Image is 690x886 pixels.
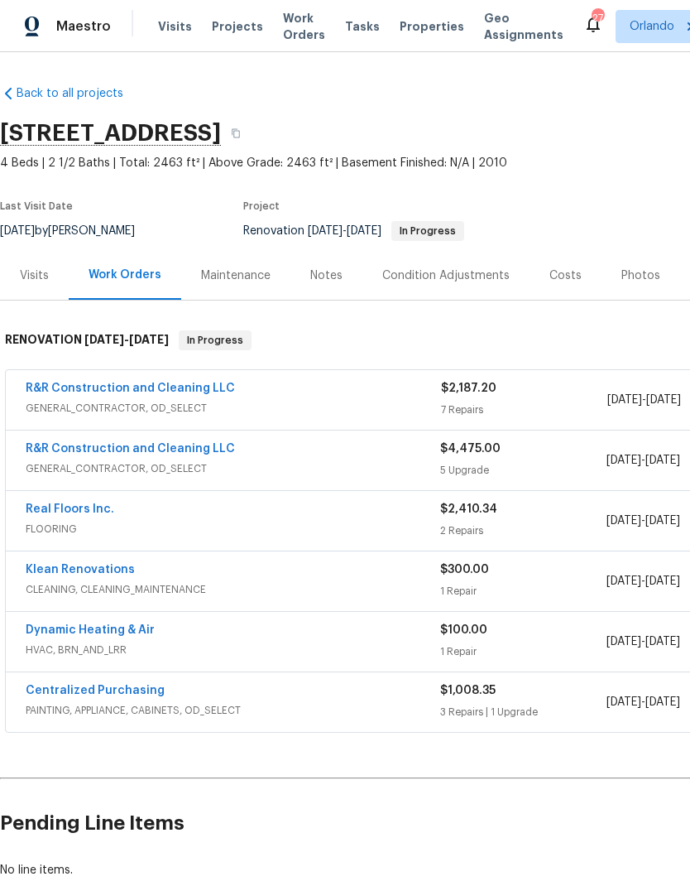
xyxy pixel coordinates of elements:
[26,383,235,394] a: R&R Construction and Cleaning LLC
[243,201,280,211] span: Project
[606,696,641,708] span: [DATE]
[606,575,641,587] span: [DATE]
[26,564,135,575] a: Klean Renovations
[484,10,563,43] span: Geo Assignments
[26,400,441,417] span: GENERAL_CONTRACTOR, OD_SELECT
[630,18,674,35] span: Orlando
[221,118,251,148] button: Copy Address
[606,515,641,527] span: [DATE]
[84,334,124,345] span: [DATE]
[440,522,606,539] div: 2 Repairs
[26,685,165,696] a: Centralized Purchasing
[26,443,235,455] a: R&R Construction and Cleaning LLC
[26,460,440,477] span: GENERAL_CONTRACTOR, OD_SELECT
[201,267,271,284] div: Maintenance
[308,225,381,237] span: -
[56,18,111,35] span: Maestro
[440,624,487,636] span: $100.00
[440,583,606,599] div: 1 Repair
[441,383,496,394] span: $2,187.20
[592,10,603,26] div: 27
[607,392,681,408] span: -
[606,694,680,710] span: -
[20,267,49,284] div: Visits
[440,443,501,455] span: $4,475.00
[440,564,489,575] span: $300.00
[26,624,155,636] a: Dynamic Heating & Air
[243,225,464,237] span: Renovation
[440,503,497,515] span: $2,410.34
[310,267,343,284] div: Notes
[440,685,496,696] span: $1,008.35
[606,455,641,466] span: [DATE]
[382,267,510,284] div: Condition Adjustments
[5,330,169,350] h6: RENOVATION
[347,225,381,237] span: [DATE]
[606,636,641,648] span: [DATE]
[607,394,642,406] span: [DATE]
[89,267,161,283] div: Work Orders
[645,636,680,648] span: [DATE]
[308,225,343,237] span: [DATE]
[26,702,440,719] span: PAINTING, APPLIANCE, CABINETS, OD_SELECT
[400,18,464,35] span: Properties
[646,394,681,406] span: [DATE]
[606,573,680,590] span: -
[645,696,680,708] span: [DATE]
[212,18,263,35] span: Projects
[549,267,582,284] div: Costs
[26,581,440,598] span: CLEANING, CLEANING_MAINTENANCE
[26,503,114,515] a: Real Floors Inc.
[393,226,462,236] span: In Progress
[606,633,680,650] span: -
[158,18,192,35] span: Visits
[440,704,606,720] div: 3 Repairs | 1 Upgrade
[180,332,250,349] span: In Progress
[26,521,440,537] span: FLOORING
[645,455,680,466] span: [DATE]
[440,643,606,660] div: 1 Repair
[26,642,440,658] span: HVAC, BRN_AND_LRR
[621,267,660,284] div: Photos
[129,334,169,345] span: [DATE]
[606,513,680,529] span: -
[440,462,606,479] div: 5 Upgrade
[441,402,607,418] div: 7 Repairs
[606,452,680,469] span: -
[645,515,680,527] span: [DATE]
[283,10,325,43] span: Work Orders
[645,575,680,587] span: [DATE]
[345,21,380,32] span: Tasks
[84,334,169,345] span: -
